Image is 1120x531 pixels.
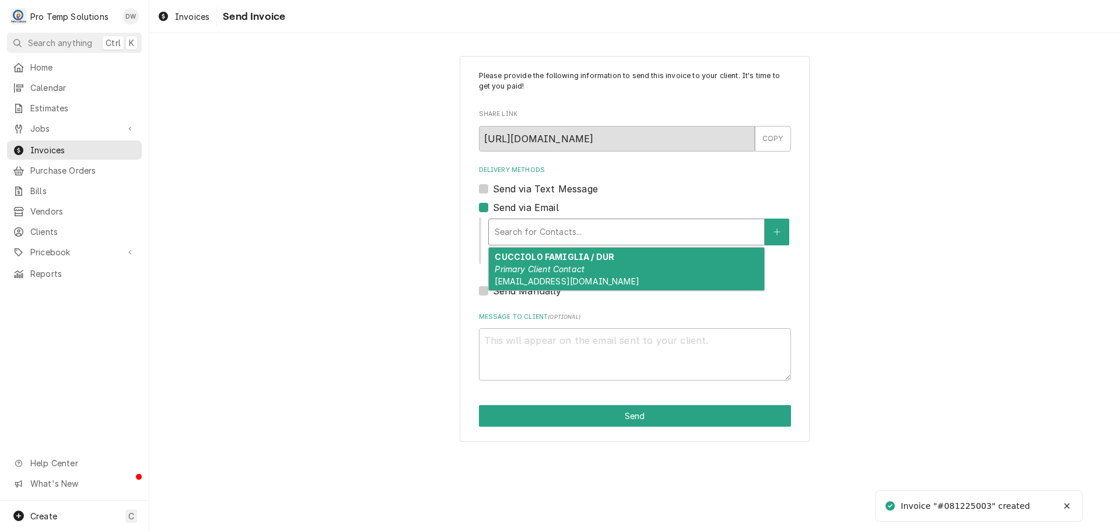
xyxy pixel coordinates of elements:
span: Invoices [175,10,209,23]
a: Go to Help Center [7,453,142,473]
span: Bills [30,185,136,197]
div: P [10,8,27,24]
span: Estimates [30,102,136,114]
label: Message to Client [479,312,791,322]
p: Please provide the following information to send this invoice to your client. It's time to get yo... [479,71,791,92]
div: Invoice Send Form [479,71,791,381]
span: Clients [30,226,136,238]
span: Invoices [30,144,136,156]
span: C [128,510,134,522]
span: K [129,37,134,49]
span: Help Center [30,457,135,469]
a: Purchase Orders [7,161,142,180]
div: DW [123,8,139,24]
div: Button Group [479,405,791,427]
a: Go to Jobs [7,119,142,138]
a: Estimates [7,99,142,118]
span: Send Invoice [219,9,285,24]
div: Pro Temp Solutions's Avatar [10,8,27,24]
span: Create [30,511,57,521]
label: Send via Email [493,201,559,214]
label: Delivery Methods [479,166,791,175]
a: Bills [7,181,142,201]
span: Reports [30,268,136,280]
button: Search anythingCtrlK [7,33,142,53]
em: Primary Client Contact [495,264,584,274]
span: Vendors [30,205,136,217]
div: Button Group Row [479,405,791,427]
div: Pro Temp Solutions [30,10,108,23]
div: Dana Williams's Avatar [123,8,139,24]
label: Send via Text Message [493,182,598,196]
span: Purchase Orders [30,164,136,177]
span: [EMAIL_ADDRESS][DOMAIN_NAME] [495,276,639,286]
strong: CUCCIOLO FAMIGLIA / DUR [495,252,614,262]
a: Go to Pricebook [7,242,142,262]
a: Go to What's New [7,474,142,493]
a: Invoices [153,7,214,26]
div: Invoice "#081225003" created [901,500,1031,512]
span: Calendar [30,82,136,94]
button: Send [479,405,791,427]
label: Share Link [479,110,791,119]
span: What's New [30,477,135,490]
div: Invoice Send [460,56,810,442]
a: Invoices [7,140,142,160]
a: Calendar [7,78,142,97]
span: ( optional ) [548,314,580,320]
span: Search anything [28,37,92,49]
span: Pricebook [30,246,118,258]
div: Share Link [479,110,791,151]
span: Ctrl [106,37,121,49]
svg: Create New Contact [773,228,780,236]
div: Message to Client [479,312,791,381]
a: Home [7,58,142,77]
span: Home [30,61,136,73]
label: Send Manually [493,284,562,298]
button: Create New Contact [765,219,789,245]
button: COPY [755,126,791,152]
a: Reports [7,264,142,283]
a: Clients [7,222,142,241]
div: Delivery Methods [479,166,791,298]
span: Jobs [30,122,118,135]
a: Vendors [7,202,142,221]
